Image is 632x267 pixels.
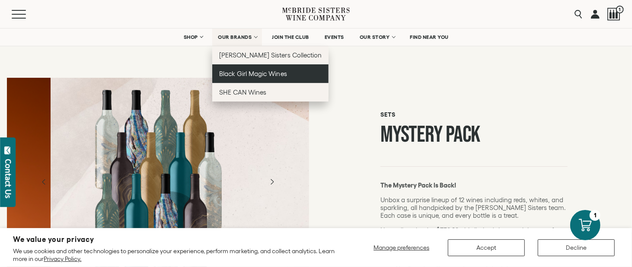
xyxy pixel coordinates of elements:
a: EVENTS [319,29,350,46]
span: OUR BRANDS [218,34,252,40]
strong: The Mystery Pack Is Back! [380,181,456,189]
a: [PERSON_NAME] Sisters Collection [212,46,329,64]
div: Contact Us [4,159,13,198]
h2: We value your privacy [13,236,338,243]
a: OUR BRANDS [212,29,262,46]
button: Accept [448,239,525,256]
h1: Mystery Pack [380,124,568,146]
button: Decline [538,239,615,256]
button: Manage preferences [368,239,435,256]
a: JOIN THE CLUB [266,29,315,46]
span: [PERSON_NAME] Sisters Collection [219,51,322,59]
span: SHE CAN Wines [219,89,266,96]
p: We use cookies and other technologies to personalize your experience, perform marketing, and coll... [13,247,338,263]
span: JOIN THE CLUB [272,34,309,40]
a: Privacy Policy. [44,255,81,262]
span: SHOP [183,34,198,40]
a: FIND NEAR YOU [404,29,454,46]
button: Next [261,171,283,193]
button: Mobile Menu Trigger [12,10,43,19]
span: FIND NEAR YOU [410,34,449,40]
p: Normally valued at , this limited-time pack is yours for just with . That’s more than $200 in sav... [380,226,568,250]
a: Black Girl Magic Wines [212,64,329,83]
a: SHE CAN Wines [212,83,329,102]
span: 1 [616,6,624,13]
button: Previous [33,171,55,193]
span: Manage preferences [373,244,429,251]
strong: $359.89 [436,226,459,234]
p: Unbox a surprise lineup of 12 wines including reds, whites, and sparkling, all handpicked by the ... [380,196,568,219]
a: OUR STORY [354,29,400,46]
a: SHOP [178,29,208,46]
h6: Sets [380,111,568,118]
span: EVENTS [325,34,344,40]
span: Black Girl Magic Wines [219,70,287,77]
span: OUR STORY [360,34,390,40]
div: 1 [590,210,600,221]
